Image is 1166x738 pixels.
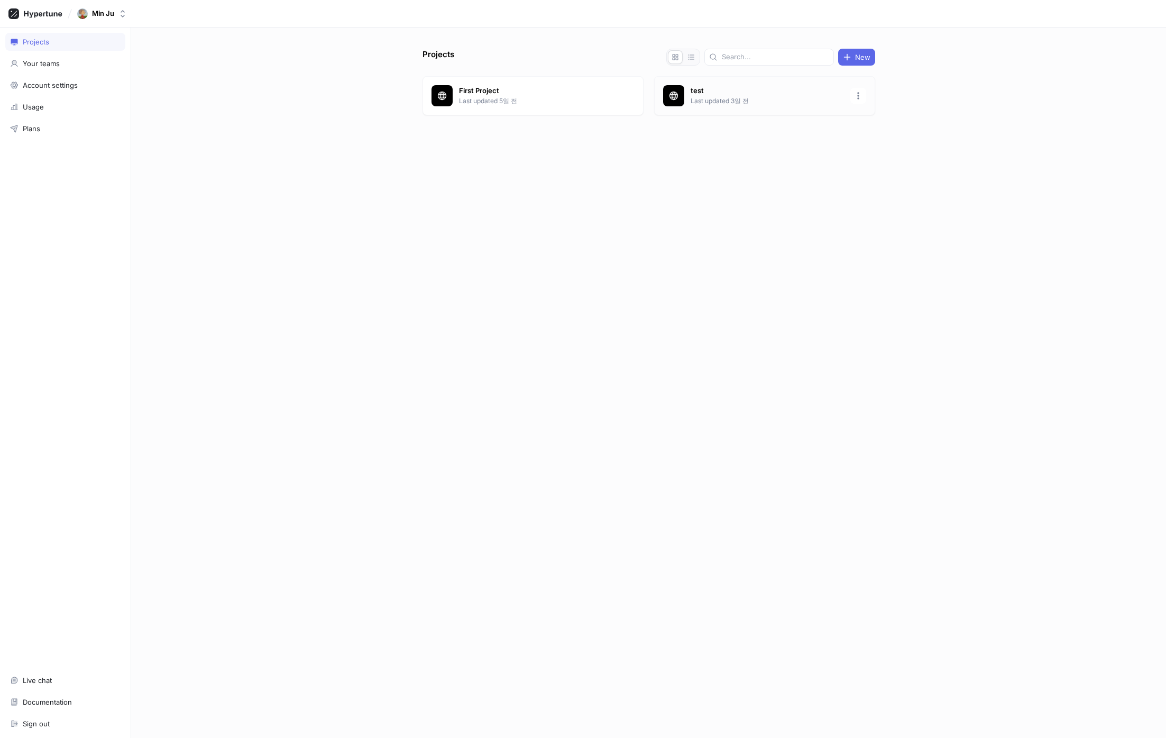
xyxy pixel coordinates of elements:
[77,8,88,19] img: User
[722,52,829,62] input: Search...
[5,693,125,711] a: Documentation
[5,33,125,51] a: Projects
[23,38,49,46] div: Projects
[855,54,870,60] span: New
[5,98,125,116] a: Usage
[5,76,125,94] a: Account settings
[23,124,40,133] div: Plans
[23,719,50,728] div: Sign out
[23,676,52,685] div: Live chat
[23,698,72,706] div: Documentation
[691,86,844,96] p: test
[459,86,612,96] p: First Project
[73,4,131,23] button: UserMin Ju
[838,49,875,66] button: New
[23,81,78,89] div: Account settings
[5,120,125,138] a: Plans
[459,96,612,106] p: Last updated 5일 전
[5,54,125,72] a: Your teams
[92,9,114,18] div: Min Ju
[23,59,60,68] div: Your teams
[423,49,454,66] p: Projects
[23,103,44,111] div: Usage
[691,96,844,106] p: Last updated 3일 전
